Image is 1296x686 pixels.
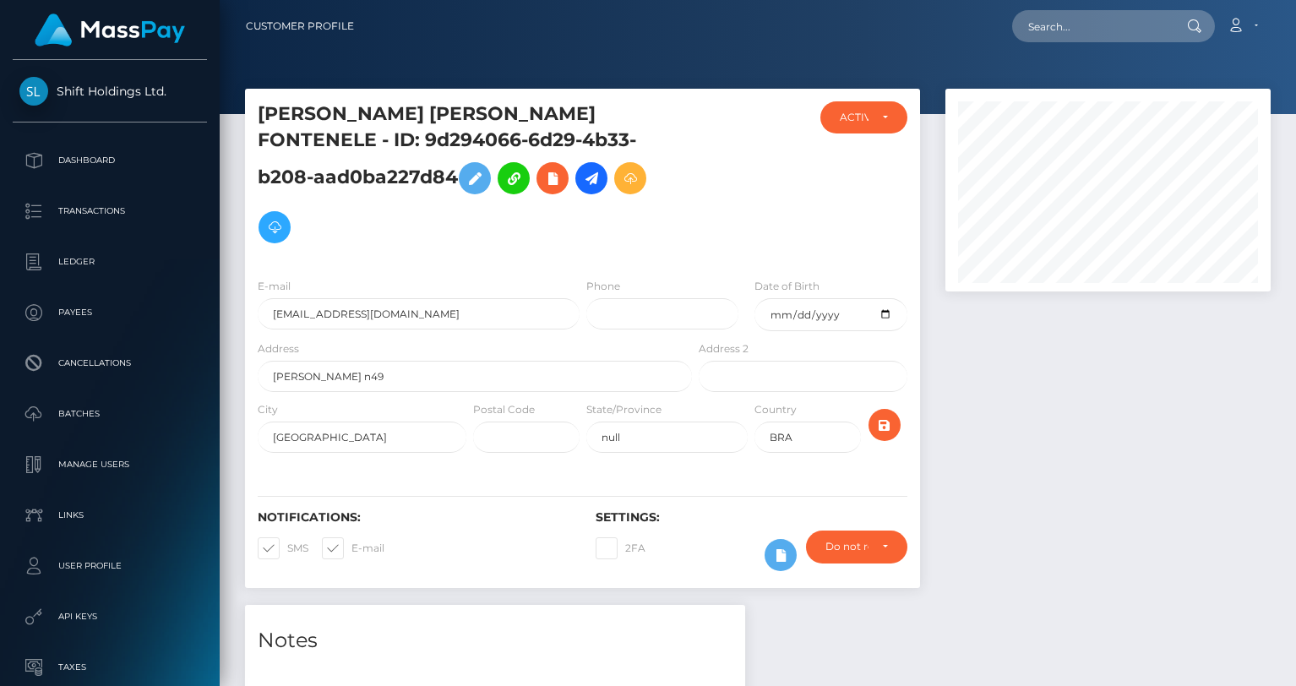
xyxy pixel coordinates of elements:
[258,510,570,525] h6: Notifications:
[13,139,207,182] a: Dashboard
[806,531,907,563] button: Do not require
[820,101,907,133] button: ACTIVE
[473,402,535,417] label: Postal Code
[699,341,749,357] label: Address 2
[322,537,384,559] label: E-mail
[13,241,207,283] a: Ledger
[19,300,200,325] p: Payees
[258,402,278,417] label: City
[19,553,200,579] p: User Profile
[13,190,207,232] a: Transactions
[19,655,200,680] p: Taxes
[825,540,869,553] div: Do not require
[596,537,645,559] label: 2FA
[586,402,662,417] label: State/Province
[35,14,185,46] img: MassPay Logo
[13,393,207,435] a: Batches
[13,84,207,99] span: Shift Holdings Ltd.
[19,503,200,528] p: Links
[258,626,732,656] h4: Notes
[258,279,291,294] label: E-mail
[13,596,207,638] a: API Keys
[19,199,200,224] p: Transactions
[19,77,48,106] img: Shift Holdings Ltd.
[19,604,200,629] p: API Keys
[258,537,308,559] label: SMS
[258,101,683,252] h5: [PERSON_NAME] [PERSON_NAME] FONTENELE - ID: 9d294066-6d29-4b33-b208-aad0ba227d84
[258,341,299,357] label: Address
[13,444,207,486] a: Manage Users
[596,510,908,525] h6: Settings:
[1012,10,1171,42] input: Search...
[13,342,207,384] a: Cancellations
[575,162,607,194] a: Initiate Payout
[13,494,207,536] a: Links
[19,452,200,477] p: Manage Users
[754,279,820,294] label: Date of Birth
[840,111,869,124] div: ACTIVE
[19,249,200,275] p: Ledger
[246,8,354,44] a: Customer Profile
[19,401,200,427] p: Batches
[19,148,200,173] p: Dashboard
[19,351,200,376] p: Cancellations
[754,402,797,417] label: Country
[13,291,207,334] a: Payees
[586,279,620,294] label: Phone
[13,545,207,587] a: User Profile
